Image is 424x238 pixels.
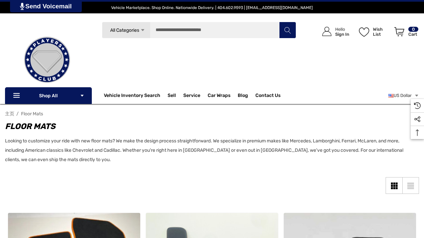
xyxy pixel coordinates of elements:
[279,22,296,38] button: Search
[411,129,424,136] svg: Top
[102,22,150,38] a: All Categories Icon Arrow Down Icon Arrow Up
[391,20,419,46] a: Cart with 0 items
[110,27,139,33] span: All Categories
[168,93,176,100] span: Sell
[322,27,332,36] svg: Icon User Account
[408,27,418,32] p: 0
[335,27,349,32] p: Hello
[414,116,421,123] svg: Social Media
[5,120,412,132] h1: Floor Mats
[14,26,80,93] img: Players Club | Cars For Sale
[21,111,43,117] a: Floor Mats
[335,32,349,37] p: Sign In
[111,5,313,10] span: Vehicle Marketplace. Shop Online. Nationwide Delivery. | 404.602.9593 | [EMAIL_ADDRESS][DOMAIN_NAME]
[402,177,419,194] a: List View
[208,93,230,100] span: Car Wraps
[104,93,160,100] a: Vehicle Inventory Search
[356,20,391,43] a: Wish List Wish List
[208,89,238,102] a: Car Wraps
[314,20,353,43] a: Sign in
[12,92,22,100] svg: Icon Line
[408,32,418,37] p: Cart
[5,136,412,164] p: Looking to customize your ride with new floor mats? We make the design process straightforward. W...
[183,93,200,100] a: Service
[5,111,14,117] a: 主页
[359,27,369,37] svg: Wish List
[5,87,92,104] p: Shop All
[388,89,419,102] a: USD
[255,93,280,100] a: Contact Us
[140,28,145,33] svg: Icon Arrow Down
[394,27,404,36] svg: Review Your Cart
[386,177,402,194] a: Grid View
[5,108,419,120] nav: Breadcrumb
[80,93,84,98] svg: Icon Arrow Down
[373,27,391,37] p: Wish List
[238,93,248,100] a: Blog
[414,102,421,109] svg: Recently Viewed
[20,3,24,10] img: PjwhLS0gR2VuZXJhdG9yOiBHcmF2aXQuaW8gLS0+PHN2ZyB4bWxucz0iaHR0cDovL3d3dy53My5vcmcvMjAwMC9zdmciIHhtb...
[168,89,183,102] a: Sell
